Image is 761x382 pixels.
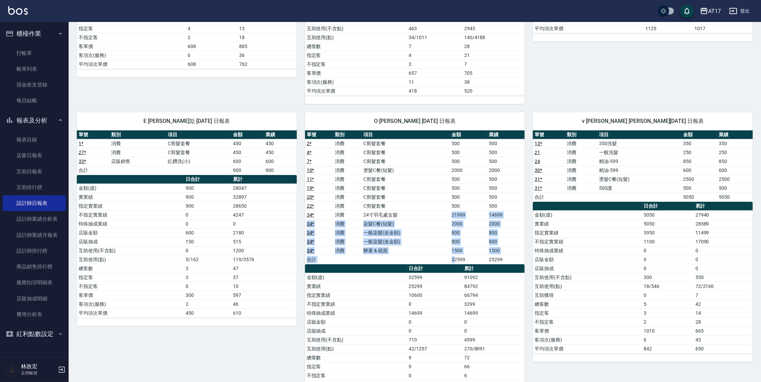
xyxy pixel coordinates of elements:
td: 119/3576 [231,255,296,264]
a: 商品銷售排行榜 [3,259,66,275]
td: 互助使用(不含點) [533,273,642,282]
table: a dense table [533,130,753,202]
td: 515 [231,237,296,246]
td: 合計 [533,193,565,201]
td: 463 [407,24,463,33]
td: 500 [487,201,525,210]
a: 現金收支登錄 [3,77,66,93]
td: 不指定實業績 [77,210,184,219]
td: 5050 [681,193,717,201]
a: 每日結帳 [3,93,66,108]
td: 精油-599 [598,157,682,166]
td: 客單價 [305,69,407,78]
td: 4 [407,51,463,60]
td: 32599 [407,273,463,282]
td: C剪髮套餐 [362,157,450,166]
td: 3 [407,60,463,69]
td: 1500 [450,246,488,255]
td: 3950 [642,228,694,237]
td: 特殊抽成業績 [533,246,642,255]
td: 28047 [231,184,296,193]
td: 600 [717,166,753,175]
td: 0 [407,317,463,326]
td: 500 [487,193,525,201]
td: C剪髮套餐 [362,175,450,184]
td: 不指定客 [77,282,184,291]
td: 0 [407,300,463,309]
td: C剪髮套餐 [362,148,450,157]
th: 金額 [681,130,717,139]
td: 500 [487,148,525,157]
th: 項目 [166,130,231,139]
a: 設計師業績月報表 [3,227,66,243]
td: 1100 [642,237,694,246]
a: 21 [535,150,540,155]
span: O [PERSON_NAME] [DATE] 日報表 [313,118,517,125]
td: 2 [186,33,238,42]
td: 800 [487,228,525,237]
td: 500 [717,184,753,193]
td: 2000 [450,219,488,228]
td: 一般染髮(改金額) [362,237,450,246]
td: 不指定實業績 [305,300,407,309]
td: 5/162 [184,255,231,264]
a: 店販抽成明細 [3,291,66,306]
td: 610 [231,309,296,317]
td: 850 [681,157,717,166]
td: 指定實業績 [305,291,407,300]
th: 類別 [333,130,362,139]
td: 7 [407,42,463,51]
td: 消費 [109,148,166,157]
td: 實業績 [305,282,407,291]
td: 0 [231,219,296,228]
td: 消費 [333,201,362,210]
td: 32897 [231,193,296,201]
td: 互助使用(點) [77,255,184,264]
td: 互助使用(點) [533,282,642,291]
td: 互助使用(點) [305,33,407,42]
td: 72/2160 [694,282,753,291]
td: 0 [463,317,525,326]
td: 2500 [681,175,717,184]
td: 消費 [333,166,362,175]
a: 費用分析表 [3,306,66,322]
td: 燙髮C餐(短髮) [362,166,450,175]
td: 消費 [333,157,362,166]
td: 14699 [407,309,463,317]
td: 消費 [333,139,362,148]
td: 客單價 [77,291,184,300]
td: 金額(虛) [305,273,407,282]
td: 500 [450,201,488,210]
td: 燙髮C餐(短髮) [598,175,682,184]
td: 一般染髮(改金額) [362,228,450,237]
td: 合計 [305,255,333,264]
td: 520 [463,86,525,95]
th: 類別 [109,130,166,139]
td: 0 [642,291,694,300]
td: 不指定客 [77,33,186,42]
td: 66794 [463,291,525,300]
td: 特殊抽成業績 [305,309,407,317]
th: 累計 [463,264,525,273]
td: 11 [407,78,463,86]
td: 450 [264,148,296,157]
td: 500 [487,184,525,193]
td: 總客數 [533,300,642,309]
td: 11499 [694,228,753,237]
td: 平均項次單價 [533,24,644,33]
td: 13 [238,24,297,33]
td: 酵素 & 鏡面 [362,246,450,255]
td: 2000 [450,166,488,175]
td: 500 [450,139,488,148]
td: 27940 [694,210,753,219]
td: 28650 [231,201,296,210]
div: AT17 [708,7,721,15]
td: 900 [264,166,296,175]
td: 互助使用(不含點) [77,246,184,255]
td: 500 [487,175,525,184]
button: 登出 [726,5,753,18]
td: 17090 [694,237,753,246]
td: 300 [642,273,694,282]
a: 報表目錄 [3,132,66,148]
td: 0 [184,210,231,219]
